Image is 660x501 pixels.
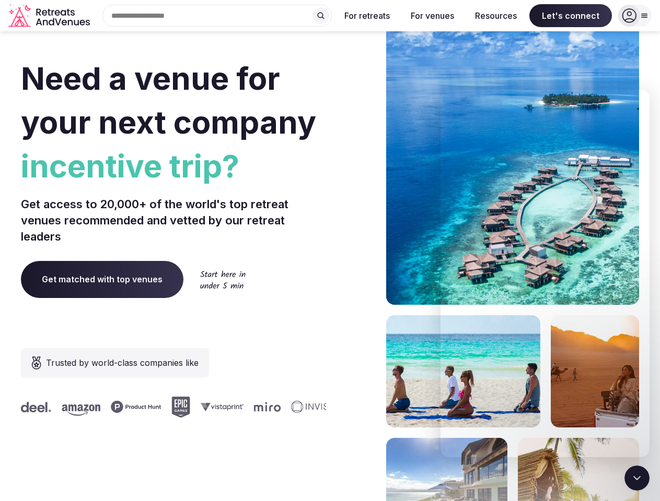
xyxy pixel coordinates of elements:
svg: Epic Games company logo [170,397,189,417]
p: Get access to 20,000+ of the world's top retreat venues recommended and vetted by our retreat lea... [21,196,326,244]
span: Need a venue for your next company [21,59,316,141]
a: Visit the homepage [8,4,92,28]
iframe: Intercom live chat [624,466,650,491]
svg: Retreats and Venues company logo [8,4,92,28]
button: Resources [467,4,525,27]
span: Let's connect [529,4,612,27]
img: yoga on tropical beach [386,315,540,427]
svg: Vistaprint company logo [199,402,242,411]
svg: Miro company logo [252,402,279,412]
button: For retreats [336,4,398,27]
a: Get matched with top venues [21,261,183,297]
span: Trusted by world-class companies like [46,356,199,369]
span: incentive trip? [21,144,326,188]
svg: Invisible company logo [290,401,347,413]
img: Start here in under 5 min [200,270,246,289]
iframe: Intercom live chat [441,90,650,457]
button: For venues [402,4,462,27]
svg: Deel company logo [19,402,50,412]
